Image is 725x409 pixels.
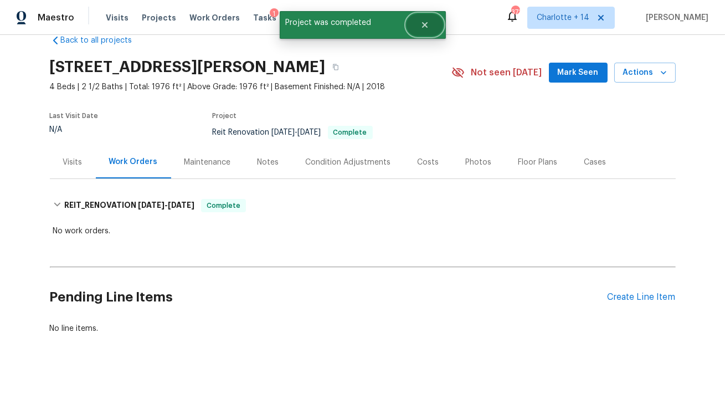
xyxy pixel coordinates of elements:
span: Complete [329,129,372,136]
button: Mark Seen [549,63,608,83]
div: Photos [466,157,492,168]
span: Reit Renovation [213,129,373,136]
span: Project [213,113,237,119]
div: N/A [50,126,99,134]
div: Work Orders [109,156,158,167]
div: No line items. [50,323,676,334]
span: Maestro [38,12,74,23]
span: Projects [142,12,176,23]
span: Charlotte + 14 [537,12,589,23]
span: Visits [106,12,128,23]
span: [PERSON_NAME] [641,12,708,23]
div: 1 [270,8,279,19]
div: REIT_RENOVATION [DATE]-[DATE]Complete [50,188,676,223]
div: 371 [511,7,519,18]
span: [DATE] [138,201,164,209]
span: Mark Seen [558,66,599,80]
span: Tasks [253,14,276,22]
h2: [STREET_ADDRESS][PERSON_NAME] [50,62,326,73]
div: Floor Plans [518,157,558,168]
span: - [138,201,194,209]
span: Last Visit Date [50,113,99,119]
button: Actions [614,63,676,83]
div: Costs [418,157,439,168]
h2: Pending Line Items [50,272,608,323]
div: Create Line Item [608,292,676,303]
span: Actions [623,66,667,80]
span: [DATE] [272,129,295,136]
span: [DATE] [298,129,321,136]
span: Not seen [DATE] [471,67,542,78]
div: Visits [63,157,83,168]
div: Cases [584,157,606,168]
h6: REIT_RENOVATION [64,199,194,212]
a: Back to all projects [50,35,156,46]
div: Notes [258,157,279,168]
span: - [272,129,321,136]
span: Complete [202,200,245,211]
button: Copy Address [326,57,346,77]
button: Close [407,14,443,36]
span: Work Orders [189,12,240,23]
div: Maintenance [184,157,231,168]
div: Condition Adjustments [306,157,391,168]
span: Project was completed [280,11,407,34]
div: No work orders. [53,226,672,237]
span: 4 Beds | 2 1/2 Baths | Total: 1976 ft² | Above Grade: 1976 ft² | Basement Finished: N/A | 2018 [50,81,451,93]
span: [DATE] [168,201,194,209]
